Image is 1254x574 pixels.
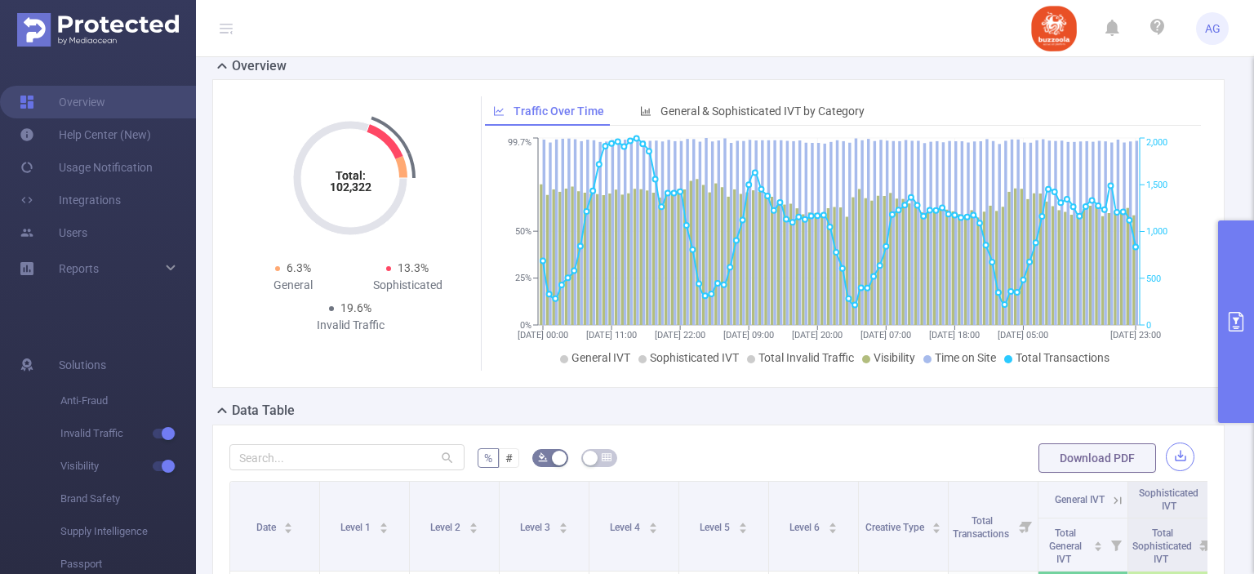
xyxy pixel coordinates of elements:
[538,452,548,462] i: icon: bg-colors
[738,527,747,532] i: icon: caret-down
[792,330,843,340] tspan: [DATE] 20:00
[932,520,941,525] i: icon: caret-up
[929,330,980,340] tspan: [DATE] 18:00
[520,522,553,533] span: Level 3
[20,86,105,118] a: Overview
[508,138,531,149] tspan: 99.7%
[1146,274,1161,284] tspan: 500
[515,274,531,284] tspan: 25%
[932,527,941,532] i: icon: caret-down
[469,520,478,530] div: Sort
[953,515,1012,540] span: Total Transactions
[640,105,651,117] i: icon: bar-chart
[1016,351,1109,364] span: Total Transactions
[484,452,492,465] span: %
[828,520,837,525] i: icon: caret-up
[287,261,311,274] span: 6.3%
[1094,545,1103,550] i: icon: caret-down
[514,105,604,118] span: Traffic Over Time
[232,401,295,420] h2: Data Table
[379,527,388,532] i: icon: caret-down
[571,351,630,364] span: General IVT
[610,522,643,533] span: Level 4
[340,522,373,533] span: Level 1
[723,330,774,340] tspan: [DATE] 09:00
[515,226,531,237] tspan: 50%
[20,184,121,216] a: Integrations
[20,216,87,249] a: Users
[1146,227,1167,238] tspan: 1,000
[505,452,513,465] span: #
[493,105,505,117] i: icon: line-chart
[1038,443,1156,473] button: Download PDF
[1110,330,1161,340] tspan: [DATE] 23:00
[655,330,705,340] tspan: [DATE] 22:00
[700,522,732,533] span: Level 5
[350,277,465,294] div: Sophisticated
[648,520,658,530] div: Sort
[1146,138,1167,149] tspan: 2,000
[20,118,151,151] a: Help Center (New)
[828,527,837,532] i: icon: caret-down
[520,320,531,331] tspan: 0%
[256,522,278,533] span: Date
[932,520,941,530] div: Sort
[340,301,371,314] span: 19.6%
[648,527,657,532] i: icon: caret-down
[738,520,747,525] i: icon: caret-up
[1139,487,1198,512] span: Sophisticated IVT
[865,522,927,533] span: Creative Type
[828,520,838,530] div: Sort
[284,527,293,532] i: icon: caret-down
[284,520,293,525] i: icon: caret-up
[1146,320,1151,331] tspan: 0
[1094,539,1103,544] i: icon: caret-up
[398,261,429,274] span: 13.3%
[59,252,99,285] a: Reports
[20,151,153,184] a: Usage Notification
[1015,482,1038,571] i: Filter menu
[1093,539,1103,549] div: Sort
[469,520,478,525] i: icon: caret-up
[998,330,1048,340] tspan: [DATE] 05:00
[232,56,287,76] h2: Overview
[558,520,567,525] i: icon: caret-up
[1146,180,1167,190] tspan: 1,500
[1194,518,1217,571] i: Filter menu
[660,105,865,118] span: General & Sophisticated IVT by Category
[236,277,350,294] div: General
[558,527,567,532] i: icon: caret-down
[758,351,854,364] span: Total Invalid Traffic
[518,330,568,340] tspan: [DATE] 00:00
[860,330,911,340] tspan: [DATE] 07:00
[874,351,915,364] span: Visibility
[60,483,196,515] span: Brand Safety
[59,262,99,275] span: Reports
[1205,12,1221,45] span: AG
[789,522,822,533] span: Level 6
[283,520,293,530] div: Sort
[650,351,739,364] span: Sophisticated IVT
[17,13,179,47] img: Protected Media
[1049,527,1082,565] span: Total General IVT
[430,522,463,533] span: Level 2
[60,417,196,450] span: Invalid Traffic
[330,180,371,194] tspan: 102,322
[60,515,196,548] span: Supply Intelligence
[738,520,748,530] div: Sort
[379,520,388,525] i: icon: caret-up
[59,349,106,381] span: Solutions
[469,527,478,532] i: icon: caret-down
[229,444,465,470] input: Search...
[935,351,996,364] span: Time on Site
[379,520,389,530] div: Sort
[602,452,611,462] i: icon: table
[1055,494,1105,505] span: General IVT
[1105,518,1127,571] i: Filter menu
[60,450,196,483] span: Visibility
[558,520,568,530] div: Sort
[586,330,637,340] tspan: [DATE] 11:00
[1132,527,1192,565] span: Total Sophisticated IVT
[60,385,196,417] span: Anti-Fraud
[648,520,657,525] i: icon: caret-up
